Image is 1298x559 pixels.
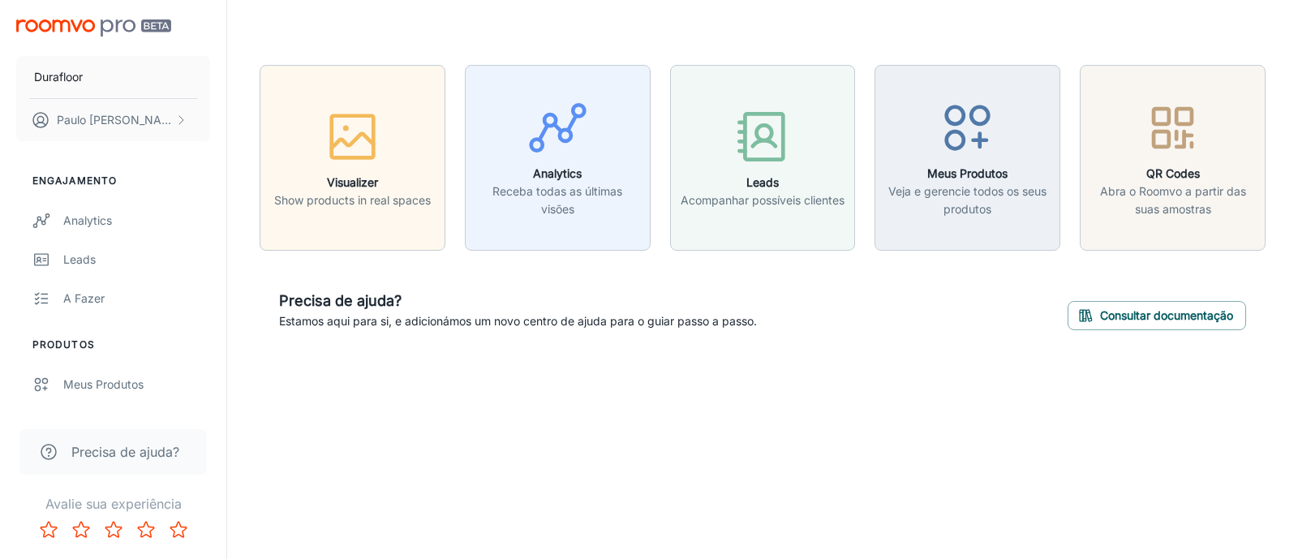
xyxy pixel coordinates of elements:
[1068,301,1246,330] button: Consultar documentação
[875,148,1060,165] a: Meus ProdutosVeja e gerencie todos os seus produtos
[681,191,845,209] p: Acompanhar possíveis clientes
[16,19,171,37] img: Roomvo PRO Beta
[63,290,210,307] div: A fazer
[260,65,445,251] button: VisualizerShow products in real spaces
[34,68,83,86] p: Durafloor
[681,174,845,191] h6: Leads
[1090,165,1255,183] h6: QR Codes
[670,148,856,165] a: LeadsAcompanhar possíveis clientes
[279,312,757,330] p: Estamos aqui para si, e adicionámos um novo centro de ajuda para o guiar passo a passo.
[16,99,210,141] button: Paulo [PERSON_NAME]
[1068,306,1246,322] a: Consultar documentação
[1080,65,1266,251] button: QR CodesAbra o Roomvo a partir das suas amostras
[274,191,431,209] p: Show products in real spaces
[63,376,210,393] div: Meus Produtos
[1090,183,1255,218] p: Abra o Roomvo a partir das suas amostras
[465,65,651,251] button: AnalyticsReceba todas as últimas visões
[465,148,651,165] a: AnalyticsReceba todas as últimas visões
[475,183,640,218] p: Receba todas as últimas visões
[57,111,171,129] p: Paulo [PERSON_NAME]
[1080,148,1266,165] a: QR CodesAbra o Roomvo a partir das suas amostras
[475,165,640,183] h6: Analytics
[670,65,856,251] button: LeadsAcompanhar possíveis clientes
[875,65,1060,251] button: Meus ProdutosVeja e gerencie todos os seus produtos
[63,251,210,269] div: Leads
[885,183,1050,218] p: Veja e gerencie todos os seus produtos
[16,56,210,98] button: Durafloor
[63,212,210,230] div: Analytics
[279,290,757,312] h6: Precisa de ajuda?
[885,165,1050,183] h6: Meus Produtos
[274,174,431,191] h6: Visualizer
